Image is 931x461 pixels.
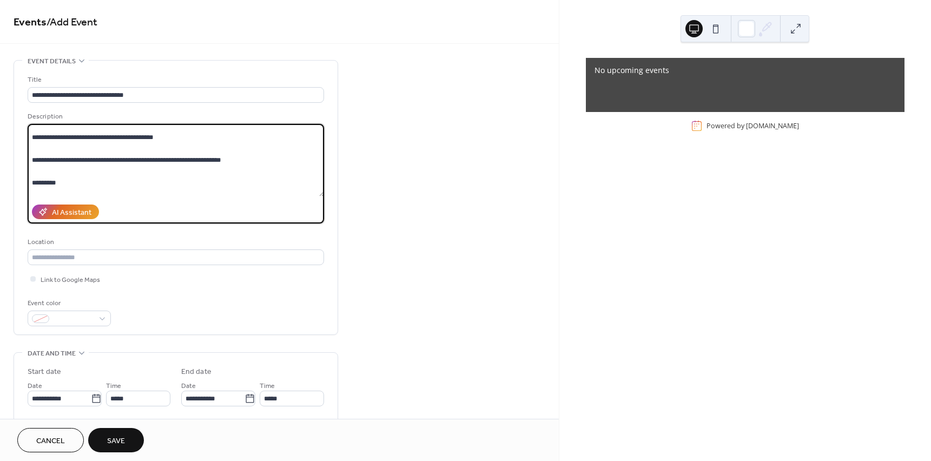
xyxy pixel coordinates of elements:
span: Date [181,380,196,392]
a: Events [14,12,47,33]
span: Event details [28,56,76,67]
span: Link to Google Maps [41,274,100,286]
button: Save [88,428,144,452]
span: Save [107,436,125,447]
div: Start date [28,366,61,378]
div: Location [28,236,322,248]
span: Date and time [28,348,76,359]
div: End date [181,366,212,378]
span: Cancel [36,436,65,447]
span: Time [106,380,121,392]
a: [DOMAIN_NAME] [746,121,799,130]
div: Title [28,74,322,85]
div: Description [28,111,322,122]
div: Powered by [706,121,799,130]
div: AI Assistant [52,207,91,219]
button: AI Assistant [32,205,99,219]
span: Date [28,380,42,392]
span: / Add Event [47,12,97,33]
div: No upcoming events [595,64,896,76]
button: Cancel [17,428,84,452]
span: Time [260,380,275,392]
div: Event color [28,298,109,309]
